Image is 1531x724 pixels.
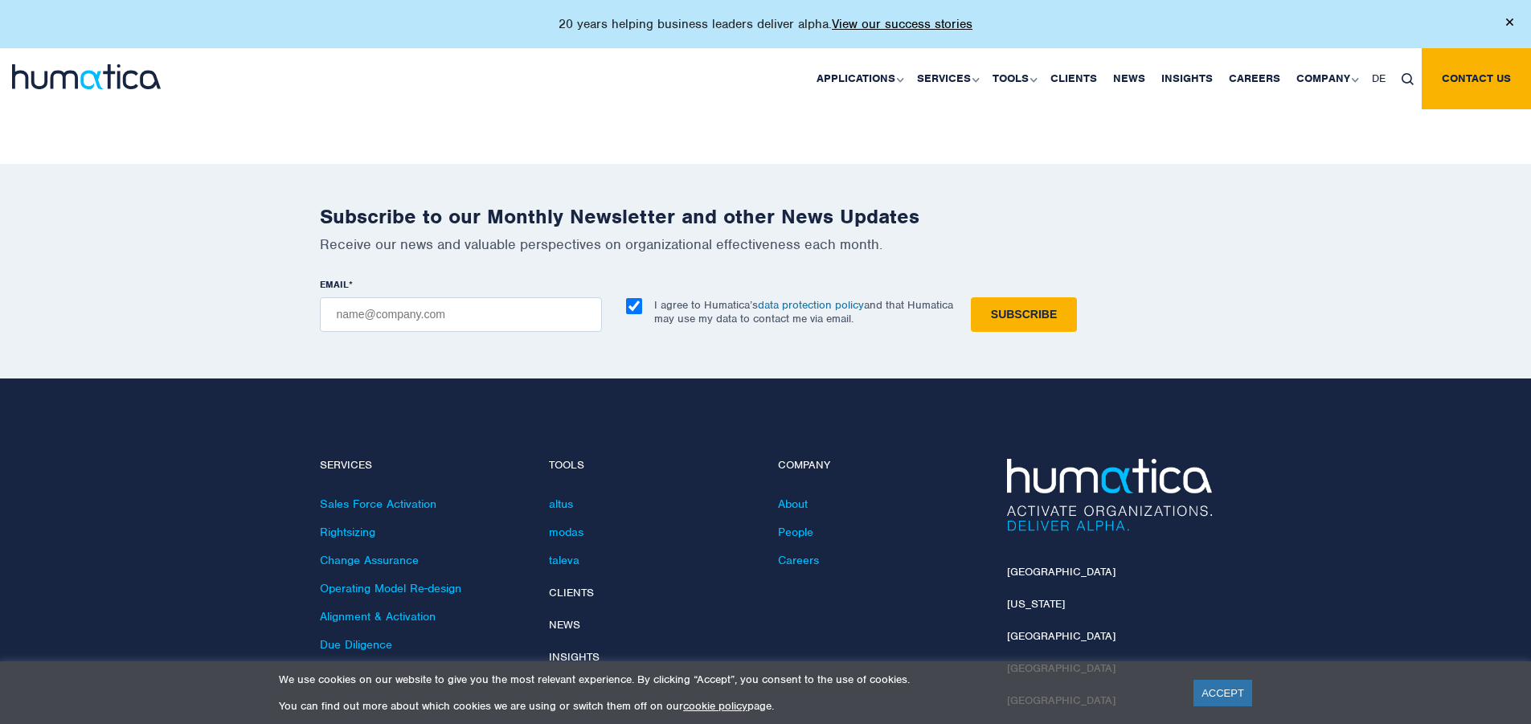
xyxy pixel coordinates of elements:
[1372,72,1386,85] span: DE
[559,16,972,32] p: 20 years helping business leaders deliver alpha.
[1288,48,1364,109] a: Company
[778,459,983,472] h4: Company
[683,699,747,713] a: cookie policy
[778,525,813,539] a: People
[279,673,1173,686] p: We use cookies on our website to give you the most relevant experience. By clicking “Accept”, you...
[320,581,461,595] a: Operating Model Re-design
[1007,597,1065,611] a: [US_STATE]
[549,553,579,567] a: taleva
[778,553,819,567] a: Careers
[808,48,909,109] a: Applications
[320,297,602,332] input: name@company.com
[1422,48,1531,109] a: Contact us
[1007,565,1116,579] a: [GEOGRAPHIC_DATA]
[549,525,583,539] a: modas
[1153,48,1221,109] a: Insights
[320,235,1212,253] p: Receive our news and valuable perspectives on organizational effectiveness each month.
[1007,629,1116,643] a: [GEOGRAPHIC_DATA]
[654,298,953,325] p: I agree to Humatica’s and that Humatica may use my data to contact me via email.
[909,48,985,109] a: Services
[12,64,161,89] img: logo
[320,609,436,624] a: Alignment & Activation
[758,298,864,312] a: data protection policy
[320,553,419,567] a: Change Assurance
[320,525,375,539] a: Rightsizing
[320,204,1212,229] h2: Subscribe to our Monthly Newsletter and other News Updates
[320,497,436,511] a: Sales Force Activation
[1221,48,1288,109] a: Careers
[549,650,600,664] a: Insights
[1193,680,1252,706] a: ACCEPT
[549,586,594,599] a: Clients
[279,699,1173,713] p: You can find out more about which cookies we are using or switch them off on our page.
[1105,48,1153,109] a: News
[320,459,525,472] h4: Services
[985,48,1042,109] a: Tools
[832,16,972,32] a: View our success stories
[549,618,580,632] a: News
[1042,48,1105,109] a: Clients
[549,459,754,472] h4: Tools
[320,637,392,652] a: Due Diligence
[1402,73,1414,85] img: search_icon
[1364,48,1394,109] a: DE
[549,497,573,511] a: altus
[971,297,1077,332] input: Subscribe
[1007,459,1212,531] img: Humatica
[626,298,642,314] input: I agree to Humatica’sdata protection policyand that Humatica may use my data to contact me via em...
[778,497,808,511] a: About
[320,278,349,291] span: EMAIL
